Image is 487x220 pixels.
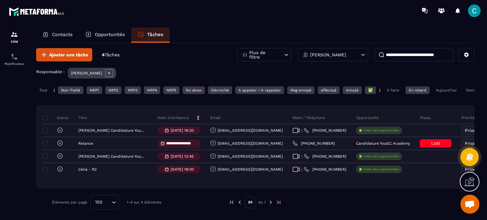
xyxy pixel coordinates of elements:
div: Ouvrir le chat [460,195,479,214]
a: [PHONE_NUMBER] [304,154,346,159]
p: Créer des opportunités [363,154,399,159]
div: Demain [463,86,483,94]
div: NRP5 [163,86,179,94]
a: formationformationCRM [2,26,27,48]
img: scheduler [10,53,18,60]
div: Msg envoyé [287,86,315,94]
button: Ajouter une tâche [36,48,92,61]
img: formation [10,31,18,38]
a: Tâches [131,28,170,43]
p: Contacts [52,32,73,37]
div: NRP3 [125,86,141,94]
a: Opportunités [79,28,131,43]
img: next [276,199,282,205]
img: logo [9,6,66,17]
a: Contacts [36,28,79,43]
p: Opportunité [356,115,379,120]
div: A appeler / A rappeler [235,86,284,94]
input: Search for option [105,199,110,206]
img: prev [229,199,235,205]
p: [DATE] 19:30 [171,128,194,133]
p: | [379,88,380,92]
p: [PERSON_NAME] [71,71,102,75]
span: | [302,154,302,159]
p: [DATE] 18:00 [171,167,194,172]
p: 4 [102,52,120,58]
p: Priorité [461,115,475,120]
span: Lost [431,141,440,146]
p: Créer des opportunités [363,128,399,133]
div: Décroché [208,86,232,94]
div: Aujourd'hui [433,86,460,94]
div: Search for option [90,195,119,210]
p: Célia - R2 [78,167,97,172]
div: NRP1 [87,86,102,94]
p: [PERSON_NAME] Candidature YouGC Academy - R1 Reprogrammé-copy-copy [78,128,146,133]
p: Candidature YouGC Academy [356,141,410,146]
a: [PHONE_NUMBER] [304,167,346,172]
p: Responsable : [36,69,65,74]
p: Titre [78,115,87,120]
div: NRP2 [105,86,121,94]
p: | [54,88,55,92]
span: Priorité [465,128,481,133]
span: 100 [93,199,105,206]
div: NRP4 [144,86,160,94]
p: Meet / Téléphone [293,115,325,120]
p: Statut [44,115,68,120]
a: [PHONE_NUMBER] [293,141,335,146]
img: prev [237,199,243,205]
div: ✅ [365,86,376,94]
p: Relance [78,141,93,146]
div: Annulé [343,86,362,94]
p: Phase [420,115,431,120]
div: À faire [384,86,402,94]
span: Priorité [465,141,481,146]
p: 01 [245,196,256,208]
p: [PERSON_NAME] Candidature YouGC Academy - R1 Reprogrammé-copy-copy [78,154,146,159]
p: Opportunités [95,32,125,37]
p: de 1 [258,200,266,205]
p: Date d’échéance [158,115,189,120]
a: [PHONE_NUMBER] [304,128,346,133]
p: Planificateur [2,62,27,66]
div: effectué [318,86,340,94]
p: Email [210,115,221,120]
p: Éléments par page [52,200,87,204]
img: next [268,199,274,205]
span: | [302,128,302,133]
span: Ajouter une tâche [49,52,88,58]
p: CRM [2,40,27,43]
p: [DATE] 12:45 [171,154,194,159]
p: 1-4 sur 4 éléments [127,200,161,204]
p: Créer des opportunités [363,167,399,172]
div: En retard [406,86,430,94]
div: Tout [36,86,50,94]
span: | [302,167,302,172]
span: Tâches [105,52,120,57]
p: Tâches [147,32,163,37]
div: No show [183,86,205,94]
div: Non Traité [58,86,83,94]
a: schedulerschedulerPlanificateur [2,48,27,70]
p: [PERSON_NAME] [310,53,346,57]
p: Plus de filtre [249,50,277,59]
